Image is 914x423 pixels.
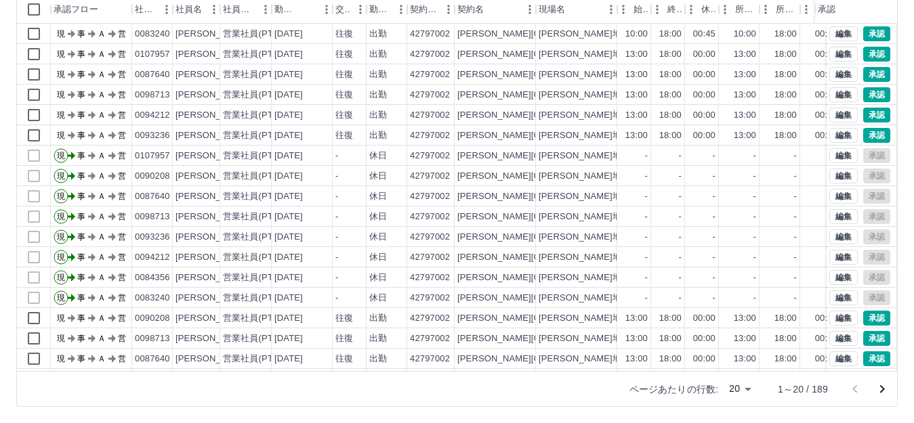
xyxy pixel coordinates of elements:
text: 事 [77,110,85,120]
div: 営業社員(PT契約) [223,68,294,81]
div: [DATE] [274,170,303,183]
div: - [335,150,338,162]
div: - [713,231,715,244]
div: 13:00 [625,68,648,81]
div: - [335,170,338,183]
text: 事 [77,192,85,201]
button: 編集 [829,148,858,163]
div: 0087640 [135,68,170,81]
div: [DATE] [274,48,303,61]
div: 休日 [369,271,387,284]
div: - [335,231,338,244]
div: - [753,170,756,183]
div: [PERSON_NAME] [175,190,249,203]
div: - [679,251,682,264]
div: 00:00 [815,129,837,142]
div: - [713,150,715,162]
div: [DATE] [274,129,303,142]
div: 休日 [369,231,387,244]
text: 現 [57,70,65,79]
div: [PERSON_NAME][GEOGRAPHIC_DATA] [457,251,625,264]
div: - [753,210,756,223]
div: - [794,170,797,183]
div: [PERSON_NAME][GEOGRAPHIC_DATA] [457,48,625,61]
div: [PERSON_NAME] [175,210,249,223]
div: - [753,190,756,203]
button: 編集 [829,311,858,326]
div: 18:00 [659,109,682,122]
div: [PERSON_NAME][GEOGRAPHIC_DATA] [457,129,625,142]
text: 事 [77,232,85,242]
text: Ａ [98,70,106,79]
div: 0094212 [135,109,170,122]
div: 42797002 [410,150,450,162]
div: 出勤 [369,68,387,81]
div: - [645,231,648,244]
div: - [679,231,682,244]
div: [PERSON_NAME] [175,251,249,264]
div: [PERSON_NAME] [175,89,249,102]
text: 現 [57,90,65,99]
button: 編集 [829,108,858,123]
div: [PERSON_NAME][GEOGRAPHIC_DATA] [457,271,625,284]
button: 承認 [863,351,890,366]
div: 営業社員(PT契約) [223,129,294,142]
div: [PERSON_NAME]地区放課後児童クラブ(第一・第二) [539,68,752,81]
div: [PERSON_NAME][GEOGRAPHIC_DATA] [457,109,625,122]
div: 18:00 [659,68,682,81]
button: 編集 [829,67,858,82]
div: 00:00 [693,48,715,61]
div: 0098713 [135,89,170,102]
div: 18:00 [774,129,797,142]
div: [PERSON_NAME]地区放課後児童クラブ(第一・第二) [539,190,752,203]
text: Ａ [98,110,106,120]
div: 13:00 [734,109,756,122]
div: - [645,170,648,183]
div: 13:00 [734,89,756,102]
div: 0090208 [135,170,170,183]
div: [PERSON_NAME]地区放課後児童クラブ(第一・第二) [539,28,752,41]
button: 編集 [829,229,858,244]
div: 0087640 [135,190,170,203]
div: 0107957 [135,48,170,61]
text: 事 [77,90,85,99]
div: [PERSON_NAME][GEOGRAPHIC_DATA] [457,210,625,223]
text: 現 [57,49,65,59]
div: 休日 [369,150,387,162]
text: 営 [118,171,126,181]
div: - [335,210,338,223]
div: - [679,170,682,183]
button: 編集 [829,87,858,102]
div: 営業社員(PT契約) [223,231,294,244]
div: 営業社員(PT契約) [223,210,294,223]
div: - [713,170,715,183]
div: 42797002 [410,68,450,81]
text: 営 [118,90,126,99]
div: [DATE] [274,89,303,102]
div: 42797002 [410,210,450,223]
button: 承認 [863,108,890,123]
div: 18:00 [774,109,797,122]
text: 営 [118,70,126,79]
div: 13:00 [625,109,648,122]
div: [DATE] [274,190,303,203]
div: 13:00 [625,129,648,142]
div: 0098713 [135,210,170,223]
div: [DATE] [274,231,303,244]
div: 00:45 [815,28,837,41]
div: 営業社員(PT契約) [223,150,294,162]
button: 編集 [829,331,858,346]
div: 13:00 [734,68,756,81]
div: - [713,210,715,223]
div: 18:00 [774,48,797,61]
text: 事 [77,252,85,262]
button: 編集 [829,209,858,224]
div: [PERSON_NAME]地区放課後児童クラブ(第一・第二) [539,150,752,162]
button: 編集 [829,250,858,265]
div: [DATE] [274,68,303,81]
div: 42797002 [410,271,450,284]
div: 営業社員(PT契約) [223,48,294,61]
div: 休日 [369,251,387,264]
button: 承認 [863,128,890,143]
div: 出勤 [369,89,387,102]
